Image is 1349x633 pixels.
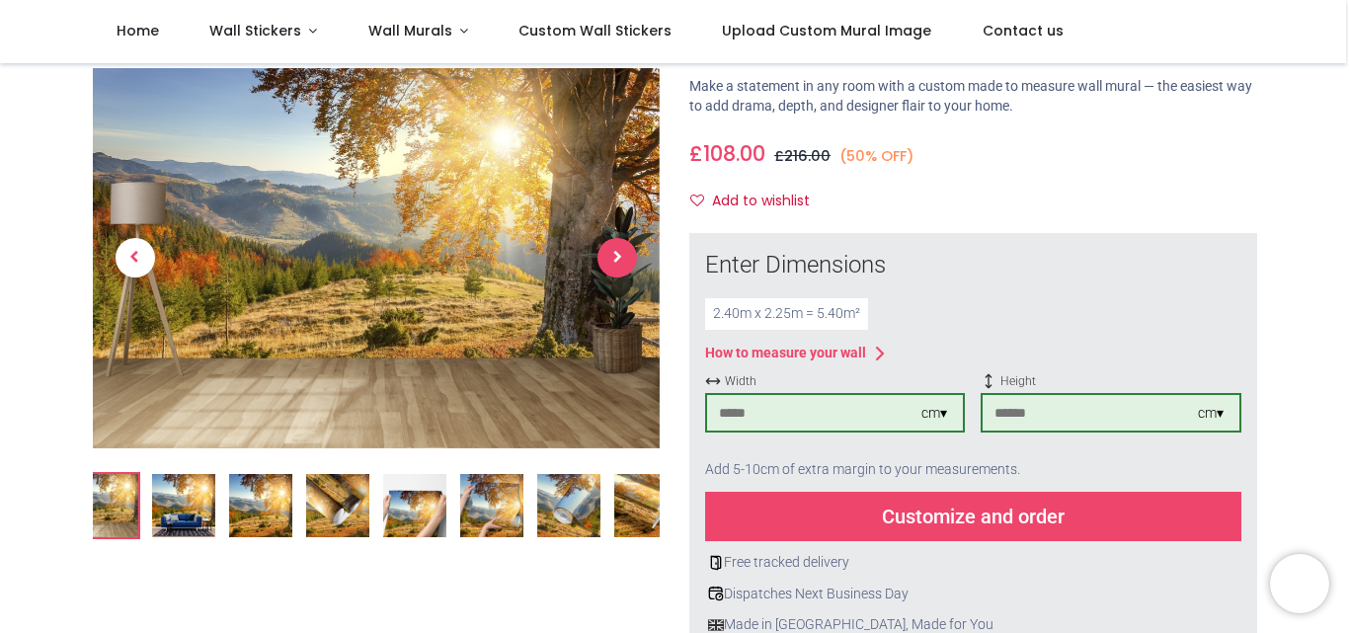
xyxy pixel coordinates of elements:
img: Extra product image [614,474,677,537]
p: Make a statement in any room with a custom made to measure wall mural — the easiest way to add dr... [689,77,1257,116]
iframe: Brevo live chat [1270,554,1329,613]
img: Extra product image [537,474,600,537]
span: £ [689,139,765,168]
div: Free tracked delivery [705,553,1241,573]
span: Wall Murals [368,21,452,40]
button: Add to wishlistAdd to wishlist [689,185,827,218]
img: WS-42793-03 [152,474,215,537]
span: Contact us [983,21,1064,40]
span: £ [774,146,831,166]
img: uk [708,617,724,633]
div: Enter Dimensions [705,249,1241,282]
span: Wall Stickers [209,21,301,40]
a: Next [575,125,660,391]
span: Height [981,373,1240,390]
span: 108.00 [703,139,765,168]
img: Extra product image [383,474,446,537]
span: Custom Wall Stickers [518,21,672,40]
img: WS-42793-04 [229,474,292,537]
a: Previous [93,125,178,391]
span: Upload Custom Mural Image [722,21,931,40]
span: 216.00 [784,146,831,166]
span: Home [117,21,159,40]
span: Width [705,373,965,390]
span: Previous [116,239,155,278]
div: Customize and order [705,492,1241,541]
img: Extra product image [306,474,369,537]
div: Add 5-10cm of extra margin to your measurements. [705,448,1241,492]
div: cm ▾ [921,404,947,424]
img: Extra product image [460,474,523,537]
i: Add to wishlist [690,194,704,207]
div: 2.40 m x 2.25 m = 5.40 m² [705,298,868,330]
img: WS-42793-02 [93,68,661,448]
img: WS-42793-02 [75,474,138,537]
div: Dispatches Next Business Day [705,585,1241,604]
small: (50% OFF) [839,146,914,167]
span: Next [597,239,637,278]
div: cm ▾ [1198,404,1224,424]
div: How to measure your wall [705,344,866,363]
